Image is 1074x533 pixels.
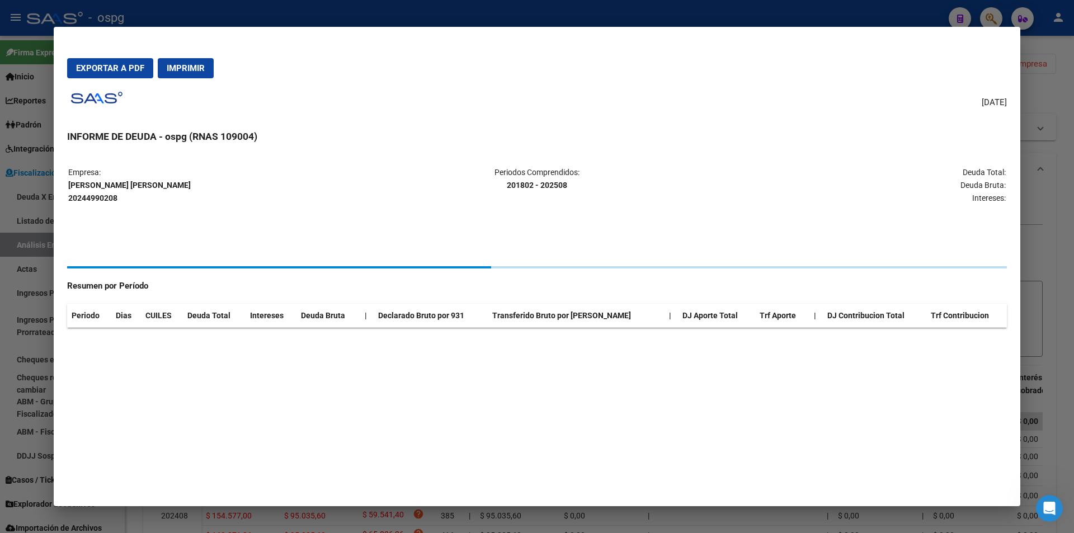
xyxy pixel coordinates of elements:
[374,304,488,328] th: Declarado Bruto por 931
[296,304,360,328] th: Deuda Bruta
[926,304,1007,328] th: Trf Contribucion
[507,181,567,190] strong: 201802 - 202508
[67,280,1007,293] h4: Resumen por Período
[1036,495,1063,522] iframe: Intercom live chat
[360,304,374,328] th: |
[246,304,296,328] th: Intereses
[67,58,153,78] button: Exportar a PDF
[982,96,1007,109] span: [DATE]
[67,304,111,328] th: Periodo
[158,58,214,78] button: Imprimir
[183,304,246,328] th: Deuda Total
[141,304,183,328] th: CUILES
[678,304,755,328] th: DJ Aporte Total
[167,63,205,73] span: Imprimir
[76,63,144,73] span: Exportar a PDF
[823,304,926,328] th: DJ Contribucion Total
[694,166,1006,204] p: Deuda Total: Deuda Bruta: Intereses:
[755,304,809,328] th: Trf Aporte
[665,304,678,328] th: |
[488,304,665,328] th: Transferido Bruto por [PERSON_NAME]
[68,166,380,204] p: Empresa:
[111,304,141,328] th: Dias
[68,181,191,202] strong: [PERSON_NAME] [PERSON_NAME] 20244990208
[809,304,823,328] th: |
[67,129,1007,144] h3: INFORME DE DEUDA - ospg (RNAS 109004)
[381,166,693,192] p: Periodos Comprendidos:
